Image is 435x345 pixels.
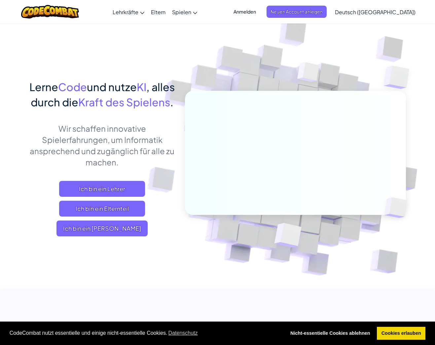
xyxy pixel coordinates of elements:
span: Deutsch ([GEOGRAPHIC_DATA]) [335,9,416,16]
img: Overlap cubes [285,49,332,98]
a: Deutsch ([GEOGRAPHIC_DATA]) [332,3,419,21]
img: CodeCombat logo [21,5,79,18]
a: Spielen [169,3,200,21]
span: und nutze [87,80,137,93]
img: Overlap cubes [371,50,428,105]
span: . [170,95,173,109]
a: Ich bin ein Elternteil [59,201,145,217]
span: KI [137,80,146,93]
a: Lehrkräfte [109,3,148,21]
a: Ich bin ein Lehrer [59,181,145,197]
button: Neuen Account anlegen [267,6,327,18]
span: Kraft des Spielens [78,95,170,109]
a: learn more about cookies [167,328,199,338]
span: Lehrkräfte [113,9,138,16]
button: Ich bin ein [PERSON_NAME] [56,221,148,236]
span: Lerne [29,80,58,93]
a: allow cookies [377,327,425,340]
img: Overlap cubes [373,184,423,232]
a: deny cookies [286,327,375,340]
button: Anmelden [230,6,260,18]
span: Spielen [172,9,191,16]
span: CodeCombat nutzt essentielle und einige nicht-essentielle Cookies. [10,328,281,338]
p: Wir schaffen innovative Spielerfahrungen, um Informatik ansprechend und zugänglich für alle zu ma... [29,123,175,168]
a: Eltern [148,3,169,21]
img: Overlap cubes [258,209,317,264]
span: Code [58,80,87,93]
